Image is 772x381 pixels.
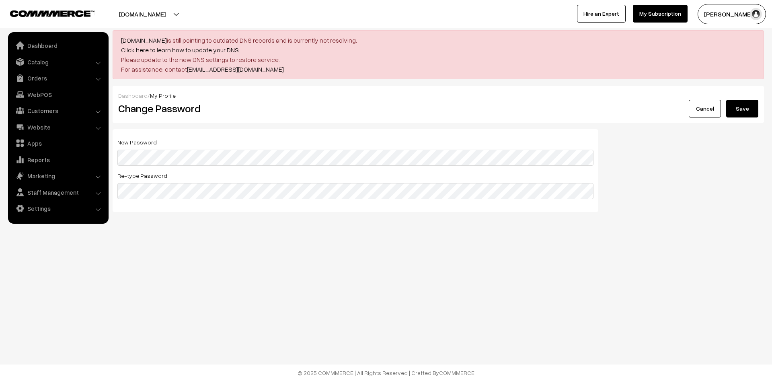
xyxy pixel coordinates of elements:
[10,8,80,18] a: COMMMERCE
[10,87,106,102] a: WebPOS
[10,185,106,200] a: Staff Management
[10,103,106,118] a: Customers
[121,46,240,54] a: Click here to learn how to update your DNS.
[10,201,106,216] a: Settings
[439,369,474,376] a: COMMMERCE
[118,102,432,115] h2: Change Password
[113,30,764,79] div: is still pointing to outdated DNS records and is currently not resolving. Please update to the ne...
[187,65,284,73] a: [EMAIL_ADDRESS][DOMAIN_NAME]
[118,92,148,99] a: Dashboard
[750,8,762,20] img: user
[698,4,766,24] button: [PERSON_NAME]
[117,171,167,180] label: Re-type Password
[633,5,688,23] a: My Subscription
[10,120,106,134] a: Website
[117,138,157,146] label: New Password
[118,91,758,100] div: /
[689,100,721,117] a: Cancel
[10,71,106,85] a: Orders
[10,10,94,16] img: COMMMERCE
[91,4,194,24] button: [DOMAIN_NAME]
[10,169,106,183] a: Marketing
[726,100,758,117] button: Save
[10,136,106,150] a: Apps
[10,38,106,53] a: Dashboard
[10,55,106,69] a: Catalog
[121,36,167,44] a: [DOMAIN_NAME]
[10,152,106,167] a: Reports
[577,5,626,23] a: Hire an Expert
[150,92,176,99] span: My Profile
